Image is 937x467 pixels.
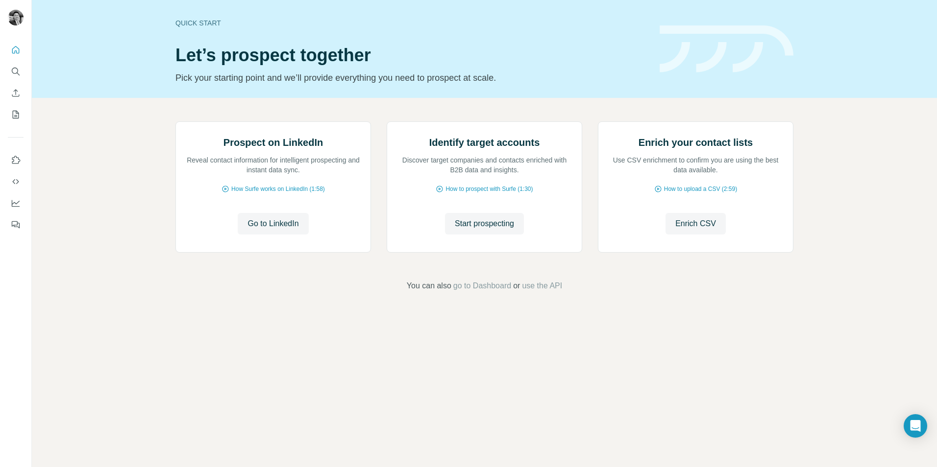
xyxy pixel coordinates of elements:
button: use the API [522,280,562,292]
h2: Prospect on LinkedIn [223,136,323,149]
button: My lists [8,106,24,123]
button: Enrich CSV [8,84,24,102]
span: Start prospecting [455,218,514,230]
button: Start prospecting [445,213,524,234]
button: go to Dashboard [453,280,511,292]
span: Go to LinkedIn [247,218,298,230]
span: How to upload a CSV (2:59) [664,185,737,193]
div: Open Intercom Messenger [904,414,927,438]
span: How to prospect with Surfe (1:30) [445,185,533,193]
button: Enrich CSV [666,213,726,234]
button: Dashboard [8,194,24,212]
button: Feedback [8,216,24,233]
div: Quick start [175,18,648,28]
h2: Enrich your contact lists [639,136,753,149]
button: Use Surfe on LinkedIn [8,151,24,169]
button: Quick start [8,41,24,59]
p: Discover target companies and contacts enriched with B2B data and insights. [397,155,572,175]
button: Go to LinkedIn [238,213,308,234]
button: Search [8,63,24,80]
span: Enrich CSV [675,218,716,230]
h2: Identify target accounts [429,136,540,149]
p: Reveal contact information for intelligent prospecting and instant data sync. [186,155,361,175]
span: How Surfe works on LinkedIn (1:58) [231,185,325,193]
h1: Let’s prospect together [175,46,648,65]
button: Use Surfe API [8,173,24,190]
span: You can also [407,280,451,292]
span: or [513,280,520,292]
p: Use CSV enrichment to confirm you are using the best data available. [608,155,783,175]
img: banner [660,25,793,73]
img: Avatar [8,10,24,25]
p: Pick your starting point and we’ll provide everything you need to prospect at scale. [175,71,648,85]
